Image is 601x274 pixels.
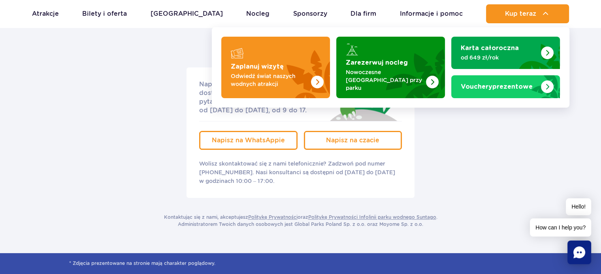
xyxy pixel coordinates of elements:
strong: prezentowe [461,84,533,90]
a: Vouchery prezentowe [451,75,560,98]
p: Nowoczesne [GEOGRAPHIC_DATA] przy parku [346,68,423,92]
button: Kup teraz [486,4,569,23]
strong: Zaplanuj wizytę [231,63,284,70]
a: Zarezerwuj nocleg [336,37,445,98]
div: Chat [567,240,591,264]
span: Napisz na WhatsAppie [212,136,285,144]
p: Napisz do nas na jednym z czatów dostępnych 24/7. Jeśli masz więcej pytań, nasi konsultanci odpow... [199,80,322,115]
a: Sponsorzy [293,4,327,23]
span: * Zdjęcia prezentowane na stronie mają charakter poglądowy. [69,259,532,267]
a: Politykę Prywatności Infolinii parku wodnego Suntago [308,214,436,220]
strong: Karta całoroczna [461,45,519,51]
p: Wolisz skontaktować się z nami telefonicznie? Zadzwoń pod numer [PHONE_NUMBER]. Nasi konsultanci ... [199,159,402,185]
span: Kup teraz [505,10,536,17]
a: Karta całoroczna [451,37,560,69]
a: [GEOGRAPHIC_DATA] [151,4,223,23]
strong: Zarezerwuj nocleg [346,60,408,66]
span: Vouchery [461,84,492,90]
a: Dla firm [350,4,376,23]
a: Napisz na czacie [304,131,402,150]
a: Napisz na WhatsAppie [199,131,298,150]
p: Odwiedź świat naszych wodnych atrakcji [231,72,308,88]
a: Informacje i pomoc [400,4,463,23]
a: Zaplanuj wizytę [221,37,330,98]
span: Napisz na czacie [326,136,379,144]
a: Atrakcje [32,4,59,23]
p: od 649 zł/rok [461,54,538,62]
a: Politykę Prywatności [248,214,298,220]
a: Nocleg [246,4,269,23]
p: Kontaktując się z nami, akceptujesz oraz . Administratorem Twoich danych osobowych jest Global Pa... [164,214,437,228]
span: Hello! [566,198,591,215]
span: How can I help you? [530,218,591,237]
a: Bilety i oferta [82,4,127,23]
